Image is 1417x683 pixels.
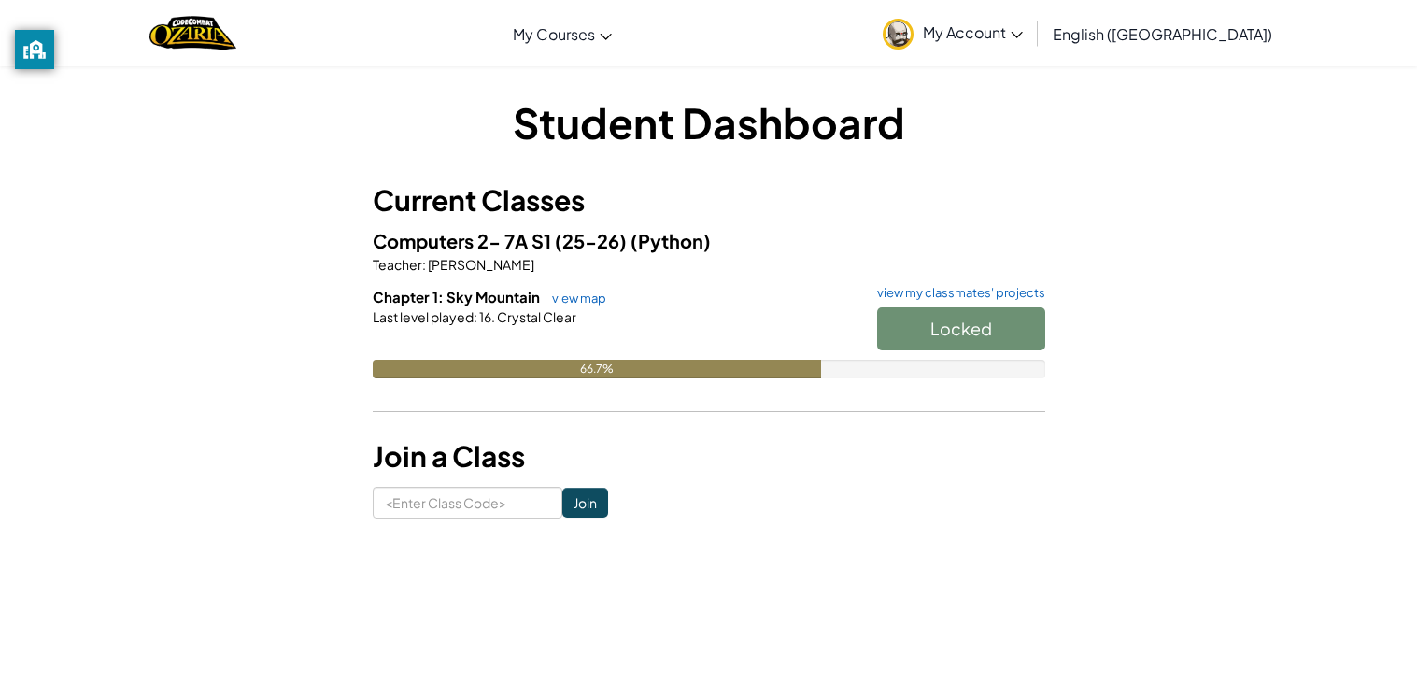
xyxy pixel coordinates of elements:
h3: Join a Class [373,435,1045,477]
input: Join [562,488,608,518]
span: : [422,256,426,273]
span: Crystal Clear [495,308,576,325]
a: view my classmates' projects [868,287,1045,299]
span: Computers 2- 7A S1 (25-26) [373,229,631,252]
span: Last level played [373,308,474,325]
a: Ozaria by CodeCombat logo [149,14,236,52]
span: My Courses [513,24,595,44]
span: Teacher [373,256,422,273]
span: : [474,308,477,325]
a: English ([GEOGRAPHIC_DATA]) [1043,8,1282,59]
input: <Enter Class Code> [373,487,562,519]
span: My Account [923,22,1023,42]
span: (Python) [631,229,711,252]
img: Home [149,14,236,52]
span: Chapter 1: Sky Mountain [373,288,543,306]
div: 66.7% [373,360,821,378]
h1: Student Dashboard [373,93,1045,151]
span: 16. [477,308,495,325]
a: view map [543,291,606,306]
img: avatar [883,19,914,50]
a: My Account [873,4,1032,63]
a: My Courses [503,8,621,59]
button: privacy banner [15,30,54,69]
h3: Current Classes [373,179,1045,221]
span: [PERSON_NAME] [426,256,534,273]
span: English ([GEOGRAPHIC_DATA]) [1053,24,1272,44]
